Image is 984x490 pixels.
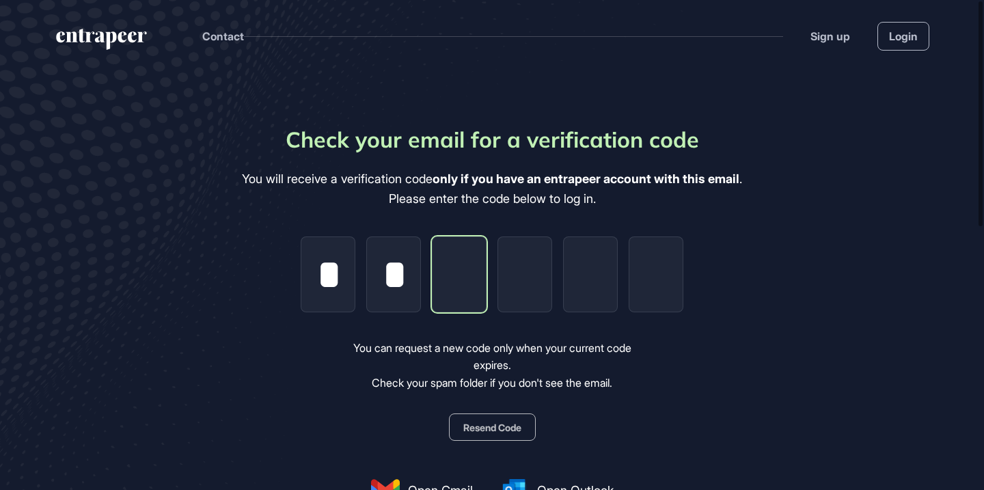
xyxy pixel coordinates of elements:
button: Contact [202,27,244,45]
div: Check your email for a verification code [286,123,699,156]
a: Sign up [810,28,850,44]
div: You can request a new code only when your current code expires. Check your spam folder if you don... [334,340,651,392]
a: Login [877,22,929,51]
button: Resend Code [449,413,536,441]
b: only if you have an entrapeer account with this email [433,172,739,186]
a: entrapeer-logo [55,29,148,55]
div: You will receive a verification code . Please enter the code below to log in. [242,169,742,209]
